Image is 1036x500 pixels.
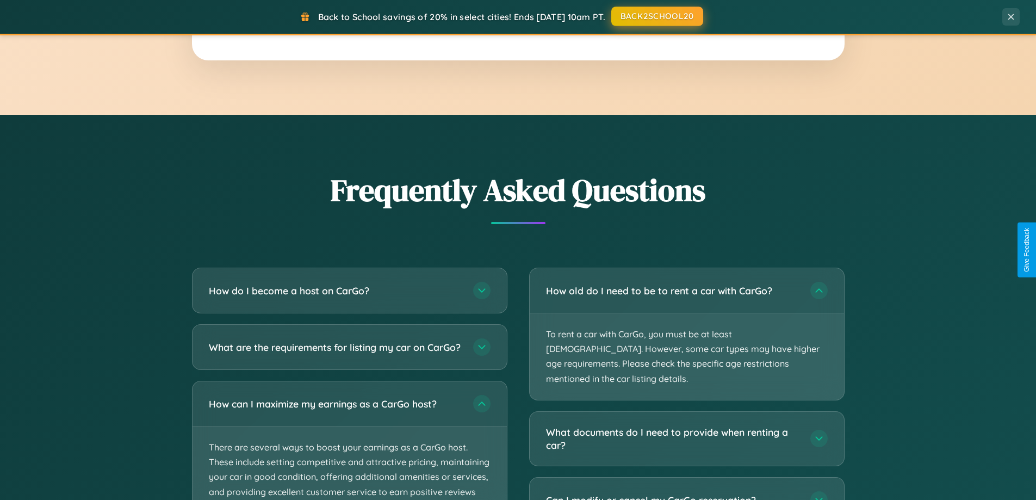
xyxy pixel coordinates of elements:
h3: How old do I need to be to rent a car with CarGo? [546,284,799,298]
span: Back to School savings of 20% in select cities! Ends [DATE] 10am PT. [318,11,605,22]
h3: How do I become a host on CarGo? [209,284,462,298]
h3: What are the requirements for listing my car on CarGo? [209,341,462,354]
h3: How can I maximize my earnings as a CarGo host? [209,397,462,411]
div: Give Feedback [1023,228,1031,272]
h2: Frequently Asked Questions [192,169,845,211]
h3: What documents do I need to provide when renting a car? [546,425,799,452]
p: To rent a car with CarGo, you must be at least [DEMOGRAPHIC_DATA]. However, some car types may ha... [530,313,844,400]
button: BACK2SCHOOL20 [611,7,703,26]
